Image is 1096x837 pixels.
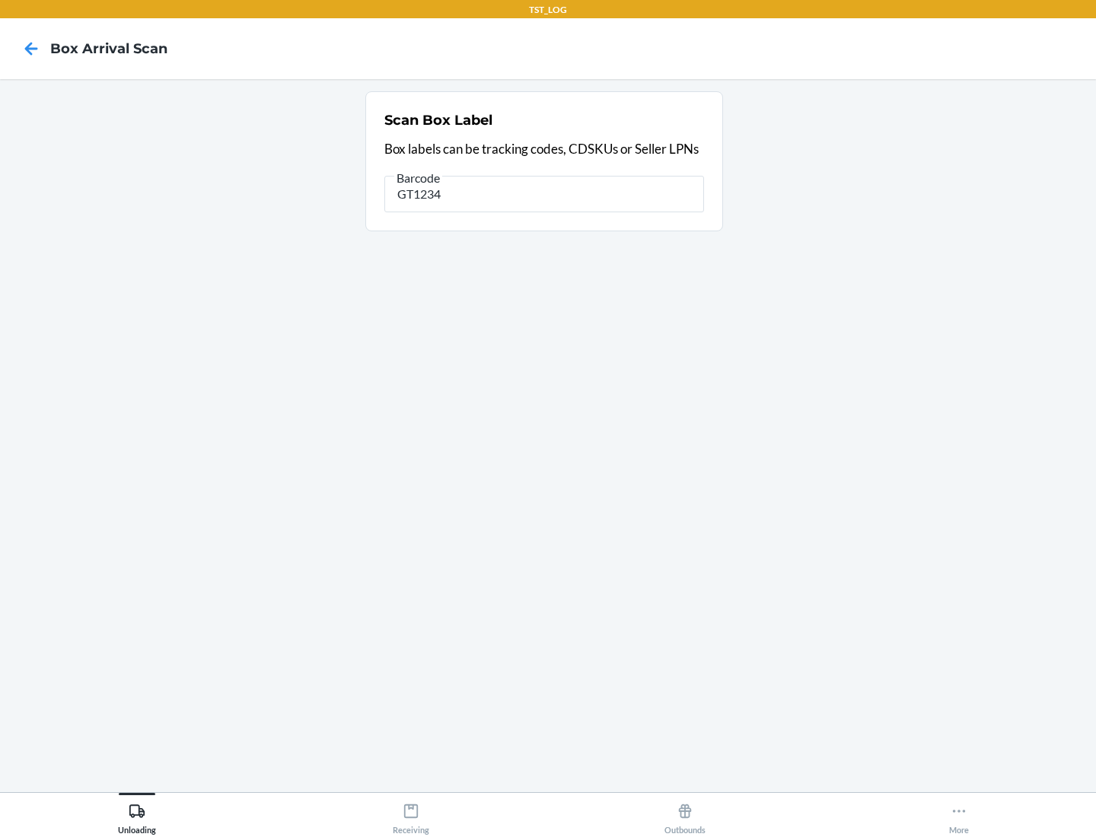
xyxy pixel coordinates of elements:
[393,797,429,835] div: Receiving
[822,793,1096,835] button: More
[394,170,442,186] span: Barcode
[949,797,969,835] div: More
[384,176,704,212] input: Barcode
[274,793,548,835] button: Receiving
[548,793,822,835] button: Outbounds
[384,110,492,130] h2: Scan Box Label
[50,39,167,59] h4: Box Arrival Scan
[529,3,567,17] p: TST_LOG
[664,797,706,835] div: Outbounds
[384,139,704,159] p: Box labels can be tracking codes, CDSKUs or Seller LPNs
[118,797,156,835] div: Unloading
